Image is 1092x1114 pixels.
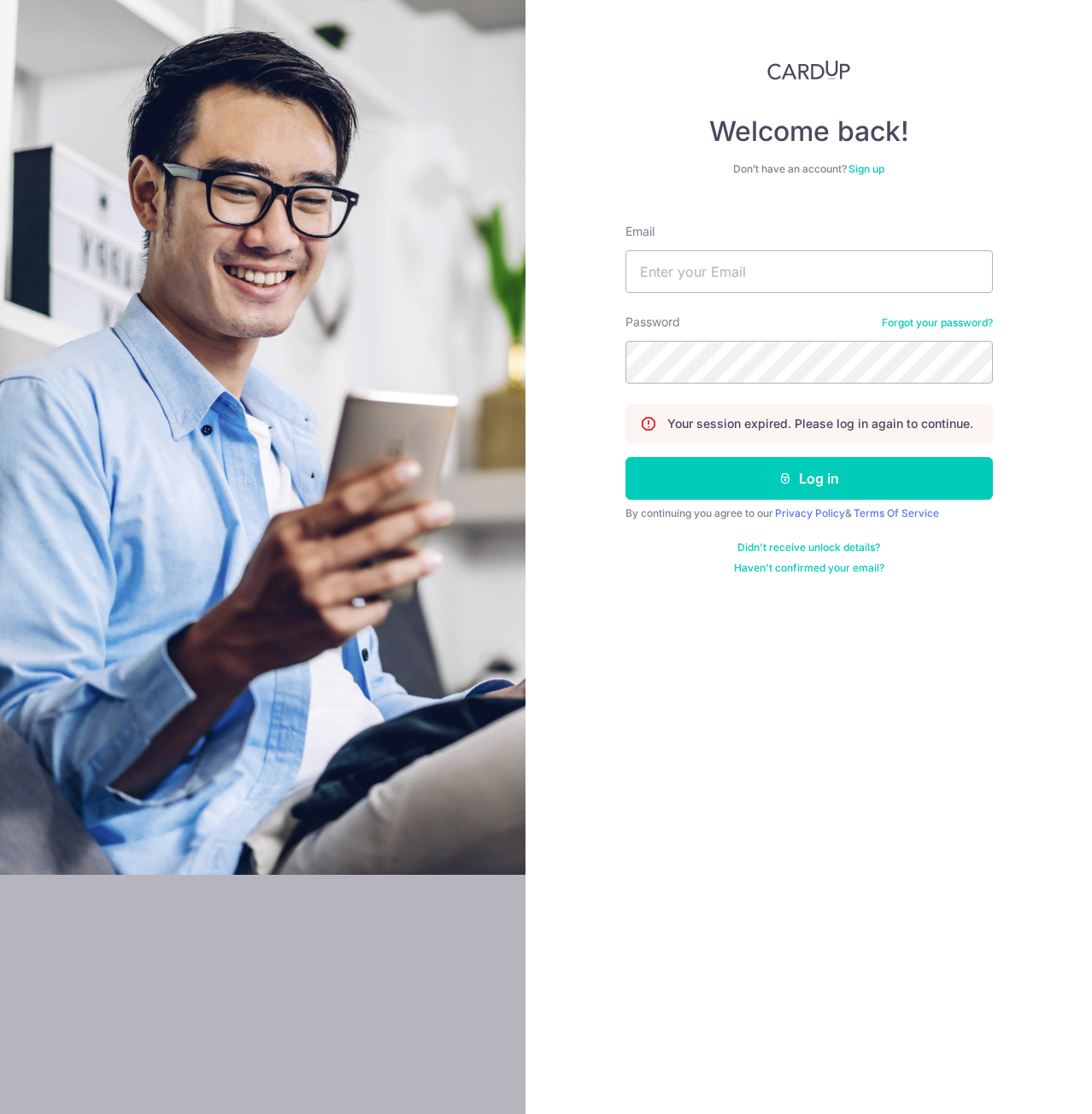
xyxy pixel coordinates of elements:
[854,507,939,519] a: Terms Of Service
[667,415,973,432] p: Your session expired. Please log in again to continue.
[625,250,993,293] input: Enter your Email
[767,60,851,80] img: CardUp Logo
[625,507,993,520] div: By continuing you agree to our &
[625,162,993,176] div: Don’t have an account?
[737,541,880,554] a: Didn't receive unlock details?
[775,507,845,519] a: Privacy Policy
[625,457,993,500] button: Log in
[625,114,993,149] h4: Welcome back!
[848,162,884,175] a: Sign up
[734,561,884,575] a: Haven't confirmed your email?
[625,314,680,331] label: Password
[625,223,655,240] label: Email
[882,316,993,330] a: Forgot your password?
